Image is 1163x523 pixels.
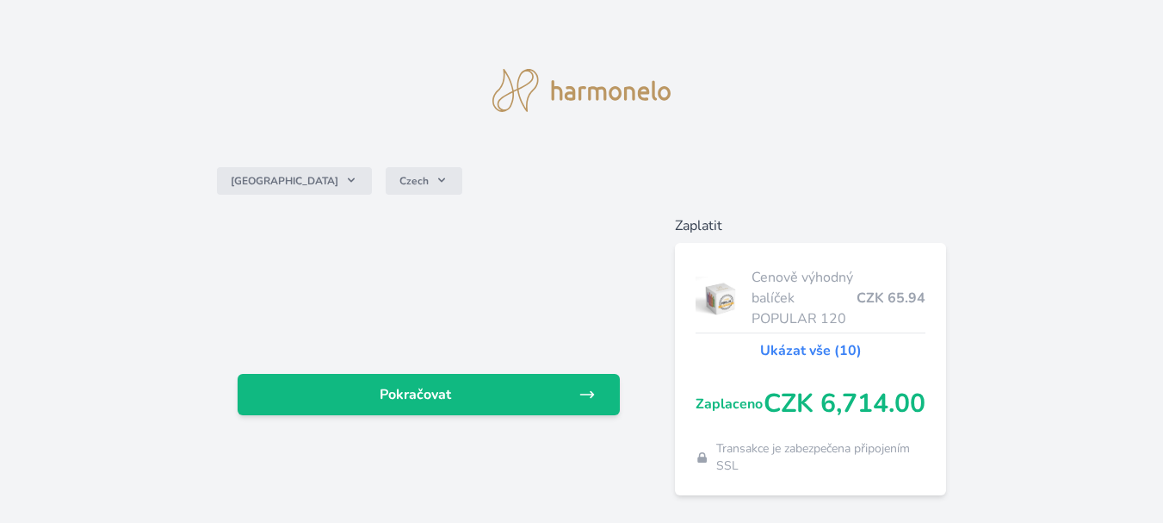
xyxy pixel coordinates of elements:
img: logo.svg [492,69,671,112]
button: Czech [386,167,462,195]
a: Pokračovat [238,374,620,415]
span: Czech [399,174,429,188]
span: Zaplaceno [696,394,764,414]
span: CZK 65.94 [857,288,925,308]
span: [GEOGRAPHIC_DATA] [231,174,338,188]
span: CZK 6,714.00 [764,389,925,420]
button: [GEOGRAPHIC_DATA] [217,167,372,195]
span: Transakce je zabezpečena připojením SSL [716,440,926,475]
span: Cenově výhodný balíček POPULAR 120 [752,267,857,329]
span: Pokračovat [251,384,578,405]
h6: Zaplatit [675,215,946,236]
a: Ukázat vše (10) [760,340,862,361]
img: popular.jpg [696,277,745,320]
